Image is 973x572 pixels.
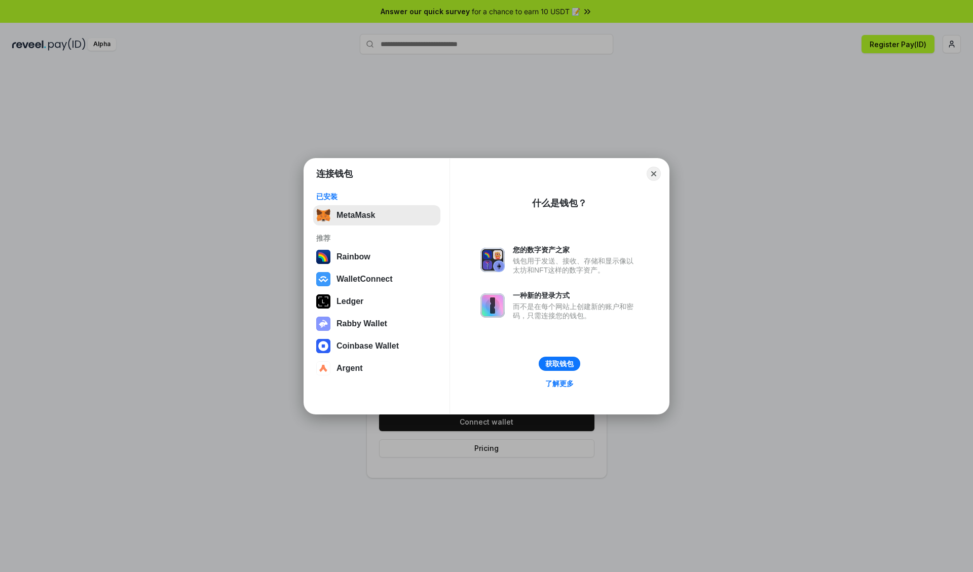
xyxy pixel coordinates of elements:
[316,294,330,309] img: svg+xml,%3Csvg%20xmlns%3D%22http%3A%2F%2Fwww.w3.org%2F2000%2Fsvg%22%20width%3D%2228%22%20height%3...
[336,211,375,220] div: MetaMask
[313,205,440,225] button: MetaMask
[647,167,661,181] button: Close
[539,357,580,371] button: 获取钱包
[545,379,574,388] div: 了解更多
[316,168,353,180] h1: 连接钱包
[313,269,440,289] button: WalletConnect
[336,297,363,306] div: Ledger
[316,250,330,264] img: svg+xml,%3Csvg%20width%3D%22120%22%20height%3D%22120%22%20viewBox%3D%220%200%20120%20120%22%20fil...
[336,275,393,284] div: WalletConnect
[513,256,639,275] div: 钱包用于发送、接收、存储和显示像以太坊和NFT这样的数字资产。
[316,272,330,286] img: svg+xml,%3Csvg%20width%3D%2228%22%20height%3D%2228%22%20viewBox%3D%220%200%2028%2028%22%20fill%3D...
[313,314,440,334] button: Rabby Wallet
[316,192,437,201] div: 已安装
[336,252,370,261] div: Rainbow
[316,234,437,243] div: 推荐
[316,339,330,353] img: svg+xml,%3Csvg%20width%3D%2228%22%20height%3D%2228%22%20viewBox%3D%220%200%2028%2028%22%20fill%3D...
[480,248,505,272] img: svg+xml,%3Csvg%20xmlns%3D%22http%3A%2F%2Fwww.w3.org%2F2000%2Fsvg%22%20fill%3D%22none%22%20viewBox...
[513,302,639,320] div: 而不是在每个网站上创建新的账户和密码，只需连接您的钱包。
[336,364,363,373] div: Argent
[316,361,330,375] img: svg+xml,%3Csvg%20width%3D%2228%22%20height%3D%2228%22%20viewBox%3D%220%200%2028%2028%22%20fill%3D...
[336,319,387,328] div: Rabby Wallet
[545,359,574,368] div: 获取钱包
[313,247,440,267] button: Rainbow
[316,208,330,222] img: svg+xml,%3Csvg%20fill%3D%22none%22%20height%3D%2233%22%20viewBox%3D%220%200%2035%2033%22%20width%...
[316,317,330,331] img: svg+xml,%3Csvg%20xmlns%3D%22http%3A%2F%2Fwww.w3.org%2F2000%2Fsvg%22%20fill%3D%22none%22%20viewBox...
[513,245,639,254] div: 您的数字资产之家
[532,197,587,209] div: 什么是钱包？
[336,341,399,351] div: Coinbase Wallet
[513,291,639,300] div: 一种新的登录方式
[313,358,440,378] button: Argent
[313,336,440,356] button: Coinbase Wallet
[539,377,580,390] a: 了解更多
[480,293,505,318] img: svg+xml,%3Csvg%20xmlns%3D%22http%3A%2F%2Fwww.w3.org%2F2000%2Fsvg%22%20fill%3D%22none%22%20viewBox...
[313,291,440,312] button: Ledger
